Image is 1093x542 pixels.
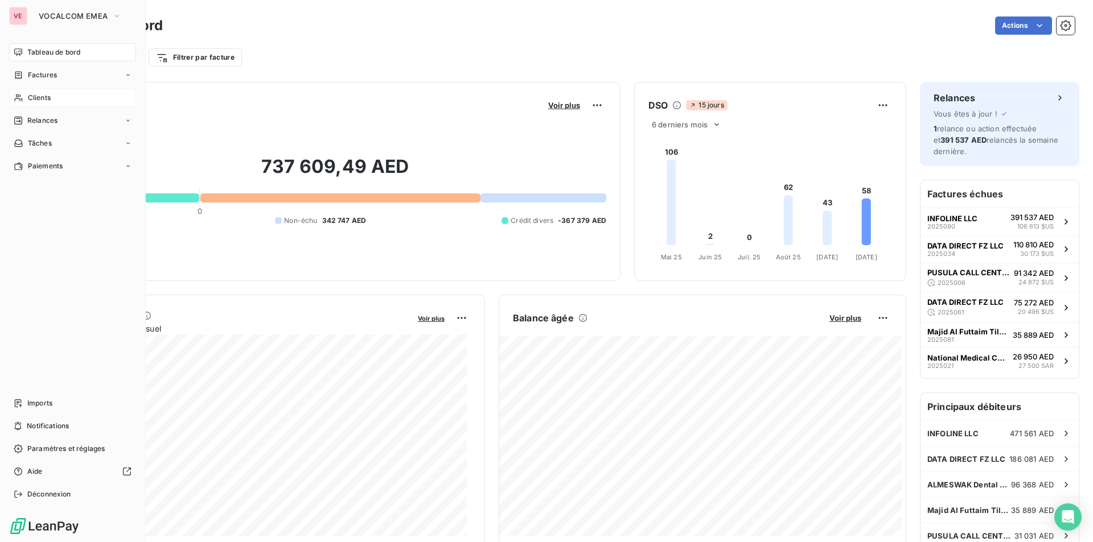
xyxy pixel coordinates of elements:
[776,253,801,261] tspan: Août 25
[927,250,955,257] span: 2025034
[1014,531,1054,540] span: 31 031 AED
[39,11,108,20] span: VOCALCOM EMEA
[940,135,987,144] span: 391 537 AED
[1014,268,1054,278] span: 91 342 AED
[921,322,1079,347] button: Majid Al Futtaim Tilal Al Ghaf Phase A LLC202508135 889 AED
[698,253,722,261] tspan: Juin 25
[921,347,1079,375] button: National Medical Care - NMC202502126 950 AED27 500 SAR
[927,214,977,223] span: INFOLINE LLC
[27,398,52,408] span: Imports
[652,120,708,129] span: 6 derniers mois
[829,313,861,322] span: Voir plus
[927,353,1008,362] span: National Medical Care - NMC
[1014,298,1054,307] span: 75 272 AED
[995,16,1052,35] button: Actions
[921,180,1079,208] h6: Factures échues
[1011,506,1054,515] span: 35 889 AED
[938,309,964,316] span: 2025061
[418,315,445,322] span: Voir plus
[284,216,317,226] span: Non-échu
[1018,307,1054,317] span: 20 496 $US
[545,100,584,110] button: Voir plus
[513,311,574,325] h6: Balance âgée
[927,268,1009,277] span: PUSULA CALL CENTER ILETISIM A.S
[1010,213,1054,222] span: 391 537 AED
[558,216,606,226] span: -367 379 AED
[28,70,57,80] span: Factures
[1011,480,1054,489] span: 96 368 AED
[921,263,1079,292] button: PUSULA CALL CENTER ILETISIM A.S202500691 342 AED24 872 $US
[927,241,1004,250] span: DATA DIRECT FZ LLC
[1054,503,1082,531] div: Open Intercom Messenger
[826,313,865,323] button: Voir plus
[921,208,1079,235] button: INFOLINE LLC2025090391 537 AED106 613 $US
[1013,352,1054,361] span: 26 950 AED
[1017,222,1054,231] span: 106 613 $US
[934,124,1058,156] span: relance ou action effectuée et relancés la semaine dernière.
[27,466,43,477] span: Aide
[686,100,727,110] span: 15 jours
[921,292,1079,322] button: DATA DIRECT FZ LLC202506175 272 AED20 496 $US
[149,48,242,67] button: Filtrer par facture
[1013,240,1054,249] span: 110 810 AED
[548,101,580,110] span: Voir plus
[927,336,954,343] span: 2025081
[927,362,954,369] span: 2025021
[414,313,448,323] button: Voir plus
[1020,249,1054,259] span: 30 173 $US
[921,393,1079,420] h6: Principaux débiteurs
[28,161,63,171] span: Paiements
[921,235,1079,263] button: DATA DIRECT FZ LLC2025034110 810 AED30 173 $US
[816,253,838,261] tspan: [DATE]
[927,429,979,438] span: INFOLINE LLC
[1013,330,1054,340] span: 35 889 AED
[927,223,955,230] span: 2025090
[856,253,877,261] tspan: [DATE]
[927,480,1011,489] span: ALMESWAK Dental Clinics
[28,93,51,103] span: Clients
[1009,454,1054,464] span: 186 081 AED
[27,421,69,431] span: Notifications
[1010,429,1054,438] span: 471 561 AED
[64,322,410,334] span: Chiffre d'affaires mensuel
[27,47,80,57] span: Tableau de bord
[934,91,975,105] h6: Relances
[661,253,682,261] tspan: Mai 25
[9,517,80,535] img: Logo LeanPay
[198,206,202,216] span: 0
[64,155,606,189] h2: 737 609,49 AED
[648,98,668,112] h6: DSO
[927,506,1011,515] span: Majid Al Futtaim Tilal Al Ghaf Phase A LLC
[927,297,1004,307] span: DATA DIRECT FZ LLC
[927,327,1008,336] span: Majid Al Futtaim Tilal Al Ghaf Phase A LLC
[27,489,71,499] span: Déconnexion
[322,216,367,226] span: 342 747 AED
[934,109,997,118] span: Vous êtes à jour !
[27,115,57,126] span: Relances
[9,7,27,25] div: VE
[511,216,553,226] span: Crédit divers
[738,253,761,261] tspan: Juil. 25
[927,454,1005,464] span: DATA DIRECT FZ LLC
[934,124,937,133] span: 1
[1018,278,1054,287] span: 24 872 $US
[9,462,136,481] a: Aide
[938,279,965,286] span: 2025006
[28,138,52,148] span: Tâches
[1018,361,1054,371] span: 27 500 SAR
[927,531,1014,540] span: PUSULA CALL CENTER ILETISIM A.S
[27,444,105,454] span: Paramètres et réglages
